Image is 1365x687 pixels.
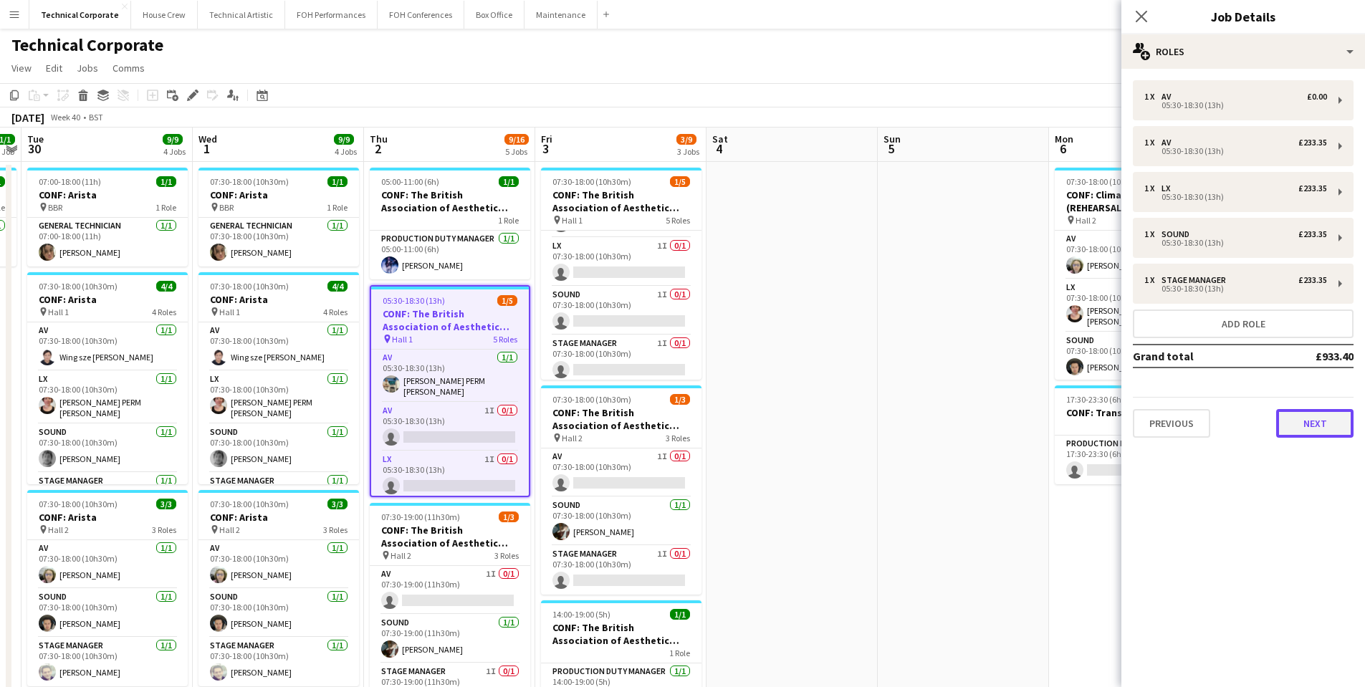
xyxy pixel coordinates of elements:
span: 1/1 [670,609,690,620]
div: 4 Jobs [163,146,186,157]
app-card-role: AV1/105:30-18:30 (13h)[PERSON_NAME] PERM [PERSON_NAME] [371,350,529,403]
span: 05:00-11:00 (6h) [381,176,439,187]
span: Hall 1 [562,215,583,226]
span: Edit [46,62,62,75]
span: Hall 2 [219,524,240,535]
span: 07:30-18:00 (10h30m) [552,176,631,187]
span: Hall 1 [48,307,69,317]
h3: CONF: Arista [198,188,359,201]
span: 1/1 [156,176,176,187]
span: 4/4 [156,281,176,292]
button: Next [1276,409,1354,438]
button: FOH Performances [285,1,378,29]
app-card-role: Sound1I0/107:30-18:00 (10h30m) [541,287,701,335]
div: 1 x [1144,92,1162,102]
span: 1 Role [327,202,348,213]
app-card-role: Stage Manager1I0/107:30-18:00 (10h30m) [541,546,701,595]
span: 3/9 [676,134,696,145]
span: 07:30-18:00 (10h30m) [39,281,118,292]
app-card-role: Production Duty Manager1I0/117:30-23:30 (6h) [1055,436,1215,484]
div: AV [1162,138,1177,148]
span: 07:30-18:00 (10h30m) [210,176,289,187]
h3: CONF: The British Association of Aesthetic Plastic Surgeons [541,621,701,647]
span: Hall 2 [1076,215,1096,226]
div: 07:30-18:00 (10h30m)3/3CONF: Arista Hall 23 RolesAV1/107:30-18:00 (10h30m)[PERSON_NAME]Sound1/107... [27,490,188,686]
app-card-role: Sound1/107:30-18:00 (10h30m)[PERSON_NAME] [541,497,701,546]
span: 07:30-19:00 (11h30m) [381,511,460,522]
app-card-role: Sound1/107:30-18:00 (10h30m)[PERSON_NAME] [1055,332,1215,381]
app-card-role: Stage Manager1/1 [27,473,188,522]
span: 07:00-18:00 (11h) [39,176,101,187]
span: 5 Roles [666,215,690,226]
span: 9/9 [334,134,354,145]
span: 3/3 [327,499,348,509]
app-job-card: 07:30-18:00 (10h30m)3/3CONF: Arista Hall 23 RolesAV1/107:30-18:00 (10h30m)[PERSON_NAME]Sound1/107... [198,490,359,686]
button: Technical Corporate [29,1,131,29]
button: Technical Artistic [198,1,285,29]
app-card-role: Sound1/107:30-18:00 (10h30m)[PERSON_NAME] [198,424,359,473]
h3: CONF: Arista [27,188,188,201]
span: 07:30-18:00 (10h30m) [552,394,631,405]
div: 1 x [1144,138,1162,148]
app-job-card: 07:30-18:00 (10h30m)1/5CONF: The British Association of Aesthetic Plastic Surgeons Hall 15 Roles[... [541,168,701,380]
div: 05:30-18:30 (13h) [1144,193,1327,201]
app-card-role: AV1I0/107:30-19:00 (11h30m) [370,566,530,615]
div: LX [1162,183,1176,193]
span: 3 Roles [494,550,519,561]
app-job-card: 07:00-18:00 (11h)1/1CONF: Arista BBR1 RoleGeneral Technician1/107:00-18:00 (11h)[PERSON_NAME] [27,168,188,266]
span: 3 Roles [666,433,690,443]
app-job-card: 17:30-23:30 (6h)0/1CONF: TransUnion G/I1 RoleProduction Duty Manager1I0/117:30-23:30 (6h) [1055,385,1215,484]
td: £933.40 [1268,345,1354,367]
div: 1 x [1144,275,1162,285]
span: 3 Roles [323,524,348,535]
div: 07:30-18:00 (10h30m)4/4CONF: Arista Hall 14 RolesAV1/107:30-18:00 (10h30m)Wing sze [PERSON_NAME]L... [27,272,188,484]
span: 05:30-18:30 (13h) [383,295,445,306]
div: 05:00-11:00 (6h)1/1CONF: The British Association of Aesthetic Plastic Surgeons1 RoleProduction Du... [370,168,530,279]
div: 05:30-18:30 (13h) [1144,102,1327,109]
span: 1/5 [497,295,517,306]
span: 5 Roles [493,334,517,345]
h3: CONF: Arista [27,511,188,524]
span: Week 40 [47,112,83,122]
app-card-role: Sound1/107:30-19:00 (11h30m)[PERSON_NAME] [370,615,530,663]
h3: CONF: Climate Investment (REHEARSALS) [1055,188,1215,214]
button: FOH Conferences [378,1,464,29]
span: View [11,62,32,75]
span: 4 Roles [323,307,348,317]
app-card-role: AV1/107:30-18:00 (10h30m)Wing sze [PERSON_NAME] [198,322,359,371]
span: 1/3 [499,511,519,522]
span: Tue [27,133,44,145]
span: Hall 2 [48,524,69,535]
a: Edit [40,59,68,77]
span: 14:00-19:00 (5h) [552,609,610,620]
app-card-role: LX1I0/107:30-18:00 (10h30m) [541,238,701,287]
app-job-card: 07:30-18:00 (10h30m)1/3CONF: The British Association of Aesthetic Plastic Surgeons Hall 23 RolesA... [541,385,701,595]
span: 6 [1053,140,1073,157]
app-card-role: AV1I0/107:30-18:00 (10h30m) [541,448,701,497]
h3: CONF: The British Association of Aesthetic Plastic Surgeons [371,307,529,333]
span: 3 Roles [152,524,176,535]
span: Wed [198,133,217,145]
span: Sat [712,133,728,145]
button: Maintenance [525,1,598,29]
app-card-role: LX1I0/105:30-18:30 (13h) [371,451,529,500]
div: £0.00 [1307,92,1327,102]
h3: CONF: TransUnion G/I [1055,406,1215,419]
button: Previous [1133,409,1210,438]
app-card-role: LX1/107:30-18:00 (10h30m)[PERSON_NAME] PERM [PERSON_NAME] [27,371,188,424]
span: 3 [539,140,552,157]
app-card-role: AV1/107:30-18:00 (10h30m)Wing sze [PERSON_NAME] [27,322,188,371]
span: Hall 2 [391,550,411,561]
app-job-card: 07:30-18:00 (10h30m)1/1CONF: Arista BBR1 RoleGeneral Technician1/107:30-18:00 (10h30m)[PERSON_NAME] [198,168,359,266]
app-card-role: Stage Manager1/107:30-18:00 (10h30m)[PERSON_NAME] [198,638,359,686]
div: 3 Jobs [677,146,699,157]
app-job-card: 07:30-18:00 (10h30m)4/4CONF: Arista Hall 14 RolesAV1/107:30-18:00 (10h30m)Wing sze [PERSON_NAME]L... [198,272,359,484]
h3: Job Details [1121,7,1365,26]
div: 05:30-18:30 (13h)1/5CONF: The British Association of Aesthetic Plastic Surgeons Hall 15 RolesAV1/... [370,285,530,497]
span: Jobs [77,62,98,75]
span: BBR [219,202,234,213]
app-card-role: Stage Manager1I0/107:30-18:00 (10h30m) [541,335,701,384]
div: Stage Manager [1162,275,1232,285]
